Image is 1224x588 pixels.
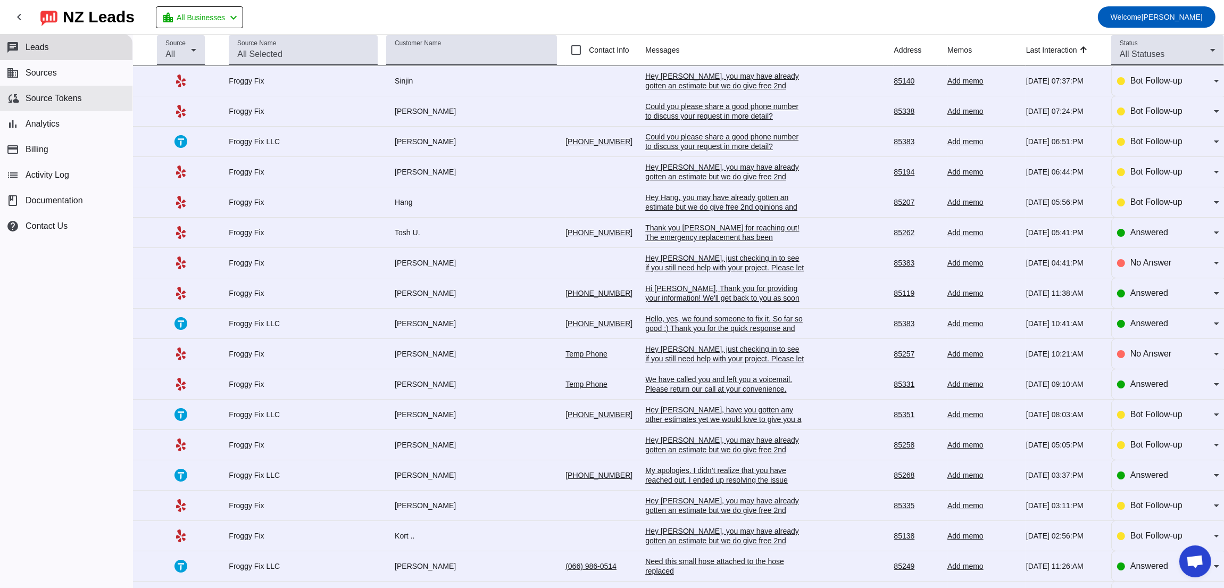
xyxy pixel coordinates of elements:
[1026,531,1103,541] div: [DATE] 02:56:PM
[565,380,607,388] a: Temp Phone
[1130,288,1168,297] span: Answered
[1026,288,1103,298] div: [DATE] 11:38:AM
[894,410,939,419] div: 85351
[565,228,632,237] a: [PHONE_NUMBER]
[645,71,805,110] div: Hey [PERSON_NAME], you may have already gotten an estimate but we do give free 2nd opinions and w...
[947,137,1018,146] div: Add memo
[26,145,48,154] span: Billing
[565,137,632,146] a: [PHONE_NUMBER]
[229,410,378,419] div: Froggy Fix LLC
[386,197,546,207] div: Hang
[229,470,378,480] div: Froggy Fix LLC
[174,74,187,87] mat-icon: Yelp
[1130,319,1168,328] span: Answered
[894,258,939,268] div: 85383
[229,106,378,116] div: Froggy Fix
[229,379,378,389] div: Froggy Fix
[386,349,546,359] div: [PERSON_NAME]
[1026,319,1103,328] div: [DATE] 10:41:AM
[947,410,1018,419] div: Add memo
[565,319,632,328] a: [PHONE_NUMBER]
[6,169,19,181] mat-icon: list
[26,119,60,129] span: Analytics
[6,143,19,156] mat-icon: payment
[26,68,57,78] span: Sources
[645,284,805,312] div: Hi [PERSON_NAME], Thank you for providing your information! We'll get back to you as soon as poss...
[894,379,939,389] div: 85331
[1026,349,1103,359] div: [DATE] 10:21:AM
[386,470,546,480] div: [PERSON_NAME]
[1026,440,1103,450] div: [DATE] 05:05:PM
[63,10,135,24] div: NZ Leads
[1098,6,1215,28] button: Welcome[PERSON_NAME]
[645,557,805,576] div: Need this small hose attached to the hose replaced
[174,560,187,573] mat-icon: Thumbtack
[386,410,546,419] div: [PERSON_NAME]
[894,349,939,359] div: 85257
[174,469,187,482] mat-icon: Thumbtack
[894,137,939,146] div: 85383
[947,228,1018,237] div: Add memo
[1026,228,1103,237] div: [DATE] 05:41:PM
[174,165,187,178] mat-icon: Yelp
[229,228,378,237] div: Froggy Fix
[894,35,948,66] th: Address
[174,499,187,512] mat-icon: Yelp
[947,167,1018,177] div: Add memo
[894,228,939,237] div: 85262
[587,45,629,55] label: Contact Info
[1026,258,1103,268] div: [DATE] 04:41:PM
[229,76,378,86] div: Froggy Fix
[6,92,19,105] mat-icon: cloud_sync
[645,35,894,66] th: Messages
[174,317,187,330] mat-icon: Thumbtack
[162,11,174,24] mat-icon: location_city
[229,197,378,207] div: Froggy Fix
[947,35,1026,66] th: Memos
[894,288,939,298] div: 85119
[174,135,187,148] mat-icon: Thumbtack
[1026,561,1103,571] div: [DATE] 11:26:AM
[645,162,805,201] div: Hey [PERSON_NAME], you may have already gotten an estimate but we do give free 2nd opinions and w...
[565,289,632,297] a: [PHONE_NUMBER]
[229,288,378,298] div: Froggy Fix
[645,496,805,534] div: Hey [PERSON_NAME], you may have already gotten an estimate but we do give free 2nd opinions and w...
[6,67,19,79] mat-icon: business
[1130,501,1183,510] span: Bot Follow-up
[645,526,805,565] div: Hey [PERSON_NAME], you may have already gotten an estimate but we do give free 2nd opinions and w...
[229,167,378,177] div: Froggy Fix
[386,501,546,510] div: [PERSON_NAME]
[947,501,1018,510] div: Add memo
[894,319,939,328] div: 85383
[165,40,186,47] mat-label: Source
[386,319,546,328] div: [PERSON_NAME]
[645,102,805,121] div: Could you please share a good phone number to discuss your request in more detail?​
[6,118,19,130] mat-icon: bar_chart
[13,11,26,23] mat-icon: chevron_left
[386,137,546,146] div: [PERSON_NAME]
[1026,501,1103,510] div: [DATE] 03:11:PM
[947,379,1018,389] div: Add memo
[1026,45,1077,55] div: Last Interaction
[1130,410,1183,419] span: Bot Follow-up
[1111,13,1142,21] span: Welcome
[174,347,187,360] mat-icon: Yelp
[1120,49,1164,59] span: All Statuses
[645,253,805,292] div: Hey [PERSON_NAME], just checking in to see if you still need help with your project. Please let m...
[40,8,57,26] img: logo
[947,531,1018,541] div: Add memo
[1026,137,1103,146] div: [DATE] 06:51:PM
[229,561,378,571] div: Froggy Fix LLC
[386,561,546,571] div: [PERSON_NAME]
[386,228,546,237] div: Tosh U.
[565,410,632,419] a: [PHONE_NUMBER]
[174,226,187,239] mat-icon: Yelp
[565,350,607,358] a: Temp Phone
[174,196,187,209] mat-icon: Yelp
[229,137,378,146] div: Froggy Fix LLC
[947,470,1018,480] div: Add memo
[1120,40,1138,47] mat-label: Status
[645,435,805,474] div: Hey [PERSON_NAME], you may have already gotten an estimate but we do give free 2nd opinions and w...
[237,48,369,61] input: All Selected
[229,349,378,359] div: Froggy Fix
